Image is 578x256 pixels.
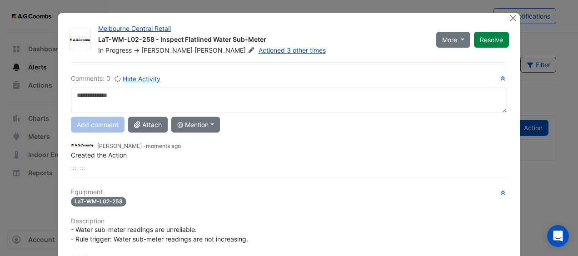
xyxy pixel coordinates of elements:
[146,143,181,149] span: 2025-09-22 10:14:18
[71,197,126,207] span: LaT-WM-L02-258
[134,46,140,54] span: ->
[70,35,90,44] img: AG Coombs
[71,151,127,159] span: Created the Action
[98,35,425,46] div: LaT-WM-L02-258 - Inspect Flatlined Water Sub-Meter
[259,46,326,54] a: Actioned 3 other times
[508,13,518,23] button: Close
[442,35,457,44] span: More
[474,32,509,48] button: Resolve
[71,74,161,84] div: Comments: 0
[71,217,507,225] h6: Description
[98,46,132,54] span: In Progress
[97,142,181,150] small: [PERSON_NAME] -
[71,140,94,150] img: AG Coombs
[547,225,569,247] div: Open Intercom Messenger
[436,32,470,48] button: More
[98,25,171,32] a: Melbourne Central Retail
[171,117,220,133] button: @ Mention
[114,74,161,84] button: Hide Activity
[71,226,248,243] span: - Water sub-meter readings are unreliable. - Rule trigger: Water sub-meter readings are not incre...
[194,46,256,55] span: [PERSON_NAME]
[128,117,168,133] button: Attach
[71,188,507,196] h6: Equipment
[141,46,193,54] span: [PERSON_NAME]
